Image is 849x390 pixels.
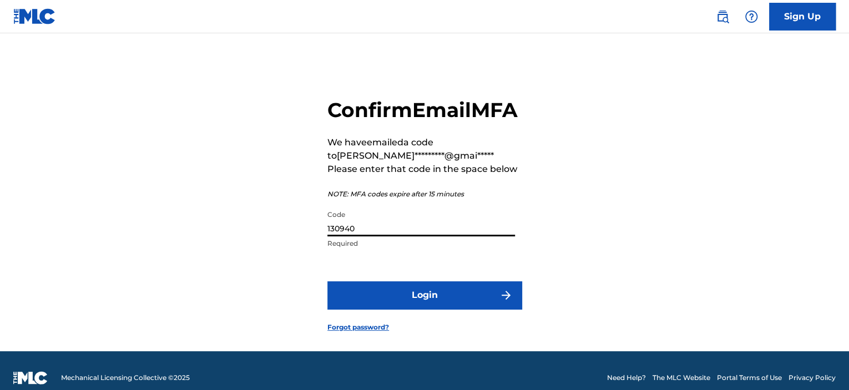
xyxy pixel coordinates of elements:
img: logo [13,371,48,384]
p: Please enter that code in the space below [327,163,522,176]
span: Mechanical Licensing Collective © 2025 [61,373,190,383]
a: Portal Terms of Use [717,373,782,383]
button: Login [327,281,522,309]
h2: Confirm Email MFA [327,98,522,123]
a: Need Help? [607,373,646,383]
img: help [745,10,758,23]
a: Privacy Policy [789,373,836,383]
p: Required [327,239,515,249]
img: search [716,10,729,23]
img: f7272a7cc735f4ea7f67.svg [499,288,513,302]
a: Forgot password? [327,322,389,332]
p: NOTE: MFA codes expire after 15 minutes [327,189,522,199]
a: Sign Up [769,3,836,31]
a: The MLC Website [653,373,710,383]
div: Help [740,6,762,28]
a: Public Search [711,6,734,28]
img: MLC Logo [13,8,56,24]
